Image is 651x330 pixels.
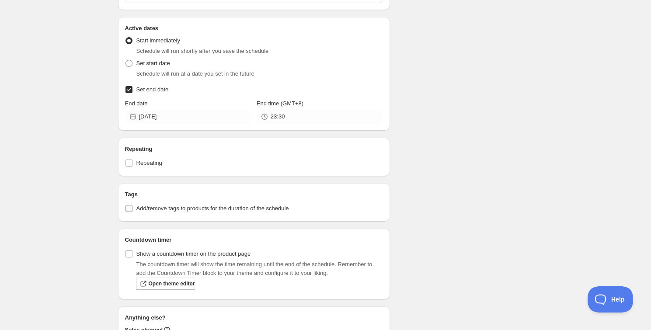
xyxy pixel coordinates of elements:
[136,86,169,93] span: Set end date
[257,100,303,107] span: End time (GMT+8)
[125,190,383,199] h2: Tags
[136,160,162,166] span: Repeating
[136,278,195,290] a: Open theme editor
[125,145,383,153] h2: Repeating
[588,286,634,313] iframe: Toggle Customer Support
[136,205,289,212] span: Add/remove tags to products for the duration of the schedule
[136,70,254,77] span: Schedule will run at a date you set in the future
[136,48,269,54] span: Schedule will run shortly after you save the schedule
[125,313,383,322] h2: Anything else?
[136,250,251,257] span: Show a countdown timer on the product page
[149,280,195,287] span: Open theme editor
[125,236,383,244] h2: Countdown timer
[136,260,383,278] p: The countdown timer will show the time remaining until the end of the schedule. Remember to add t...
[136,37,180,44] span: Start immediately
[125,24,383,33] h2: Active dates
[136,60,170,66] span: Set start date
[125,100,148,107] span: End date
